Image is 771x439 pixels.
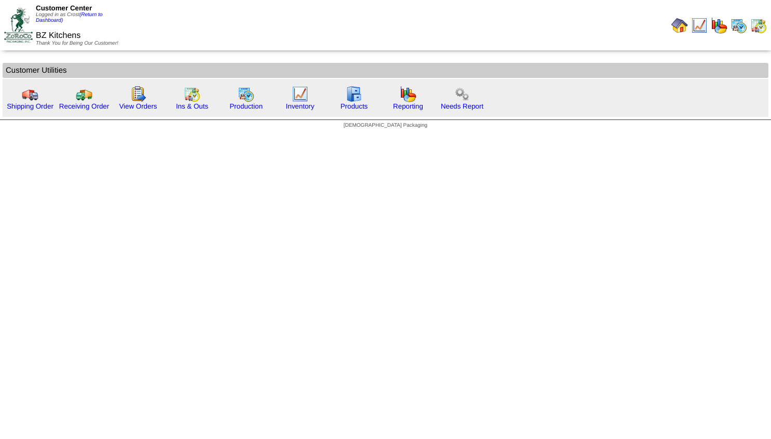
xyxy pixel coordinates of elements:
[36,4,92,12] span: Customer Center
[238,86,254,102] img: calendarprod.gif
[441,102,483,110] a: Needs Report
[3,63,768,78] td: Customer Utilities
[59,102,109,110] a: Receiving Order
[400,86,416,102] img: graph.gif
[119,102,157,110] a: View Orders
[184,86,200,102] img: calendarinout.gif
[36,12,102,23] a: (Return to Dashboard)
[76,86,92,102] img: truck2.gif
[671,17,688,34] img: home.gif
[454,86,470,102] img: workflow.png
[393,102,423,110] a: Reporting
[36,31,80,40] span: BZ Kitchens
[750,17,767,34] img: calendarinout.gif
[36,12,102,23] span: Logged in as Crost
[22,86,38,102] img: truck.gif
[130,86,146,102] img: workorder.gif
[691,17,708,34] img: line_graph.gif
[711,17,727,34] img: graph.gif
[36,41,118,46] span: Thank You for Being Our Customer!
[292,86,308,102] img: line_graph.gif
[176,102,208,110] a: Ins & Outs
[346,86,362,102] img: cabinet.gif
[4,8,33,43] img: ZoRoCo_Logo(Green%26Foil)%20jpg.webp
[7,102,53,110] a: Shipping Order
[731,17,747,34] img: calendarprod.gif
[286,102,315,110] a: Inventory
[344,123,427,128] span: [DEMOGRAPHIC_DATA] Packaging
[229,102,263,110] a: Production
[341,102,368,110] a: Products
